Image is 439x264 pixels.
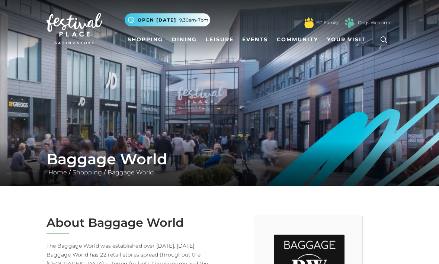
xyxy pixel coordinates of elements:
a: Leisure [203,33,237,46]
a: Shopping [125,33,166,46]
a: Baggage World [106,169,156,176]
h1: Baggage World [47,150,392,168]
a: Your Visit [324,33,372,46]
img: Festival Place Logo [47,13,102,44]
span: Open [DATE] [138,17,176,23]
span: 9.30am-7pm [179,17,208,23]
span: Your Visit [327,36,366,44]
a: Home [47,169,69,176]
a: Community [274,33,321,46]
a: Dining [169,33,200,46]
button: Open [DATE] 9.30am-7pm [125,13,210,26]
div: / / [41,150,398,177]
a: Dogs Welcome! [358,19,392,26]
a: Events [239,33,271,46]
a: FP Family [316,19,339,26]
a: Shopping [71,169,104,176]
h2: About Baggage World [47,216,214,230]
